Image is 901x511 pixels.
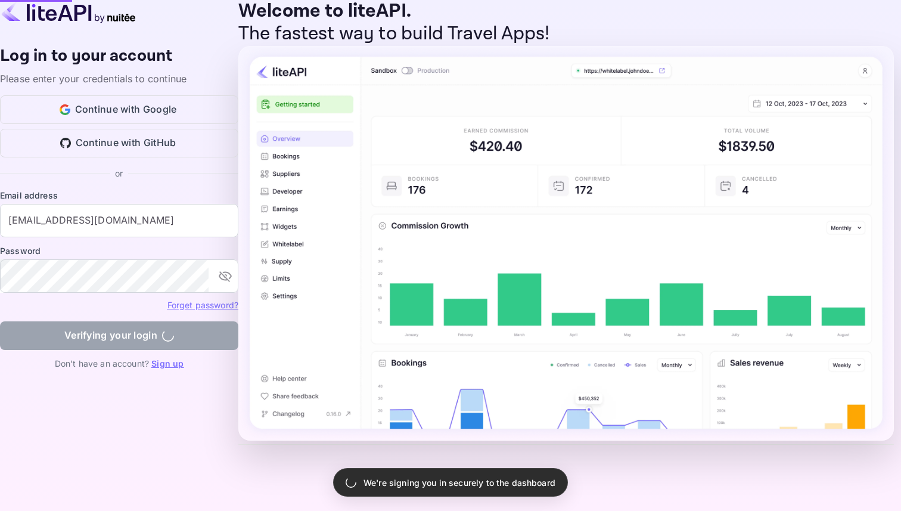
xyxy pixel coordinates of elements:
p: or [115,167,123,179]
p: We're signing you in securely to the dashboard [363,476,555,489]
a: Sign up [151,358,184,368]
a: Forget password? [167,300,238,310]
img: liteAPI Dashboard Preview [238,46,894,441]
a: Forget password? [167,299,238,311]
button: toggle password visibility [213,264,237,288]
p: The fastest way to build Travel Apps! [238,23,894,45]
